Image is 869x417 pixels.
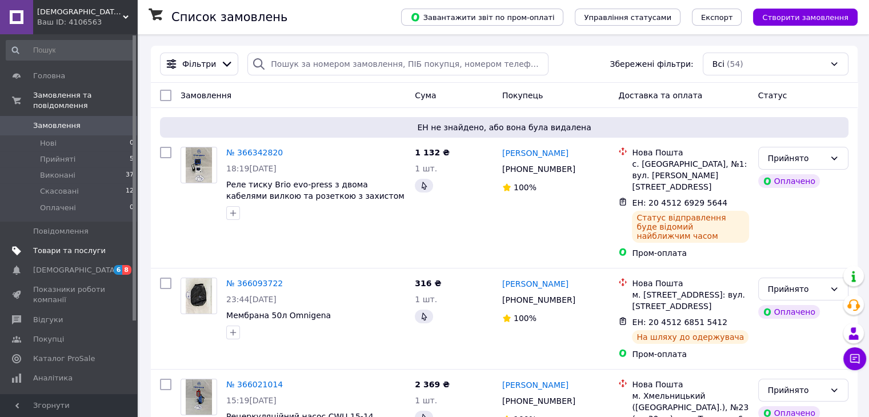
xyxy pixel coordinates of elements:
[415,279,441,288] span: 316 ₴
[126,170,134,181] span: 37
[502,91,543,100] span: Покупець
[502,147,568,159] a: [PERSON_NAME]
[410,12,554,22] span: Завантажити звіт по пром-оплаті
[415,164,437,173] span: 1 шт.
[575,9,680,26] button: Управління статусами
[762,13,848,22] span: Створити замовлення
[33,226,89,236] span: Повідомлення
[415,295,437,304] span: 1 шт.
[514,183,536,192] span: 100%
[114,265,123,275] span: 6
[758,174,820,188] div: Оплачено
[701,13,733,22] span: Експорт
[632,198,727,207] span: ЕН: 20 4512 6929 5644
[37,17,137,27] div: Ваш ID: 4106563
[33,121,81,131] span: Замовлення
[181,147,217,183] a: Фото товару
[692,9,742,26] button: Експорт
[632,211,748,243] div: Статус відправлення буде відомий найближчим часом
[618,91,702,100] span: Доставка та оплата
[226,180,405,212] a: Реле тиску Brio evo-press з двома кабелями вилкою та розеткою з захистом сухого ходу Omnigena
[33,334,64,344] span: Покупці
[171,10,287,24] h1: Список замовлень
[632,330,748,344] div: На шляху до одержувача
[186,278,213,314] img: Фото товару
[758,91,787,100] span: Статус
[33,284,106,305] span: Показники роботи компанії
[632,147,748,158] div: Нова Пошта
[40,138,57,149] span: Нові
[632,289,748,312] div: м. [STREET_ADDRESS]: вул. [STREET_ADDRESS]
[712,58,724,70] span: Всі
[33,265,118,275] span: [DEMOGRAPHIC_DATA]
[130,203,134,213] span: 0
[584,13,671,22] span: Управління статусами
[226,164,277,173] span: 18:19[DATE]
[247,53,548,75] input: Пошук за номером замовлення, ПІБ покупця, номером телефону, Email, номером накладної
[33,71,65,81] span: Головна
[33,392,106,413] span: Управління сайтом
[33,315,63,325] span: Відгуки
[500,292,578,308] div: [PHONE_NUMBER]
[843,347,866,370] button: Чат з покупцем
[502,379,568,391] a: [PERSON_NAME]
[226,311,331,320] a: Мембрана 50л Omnigena
[165,122,844,133] span: ЕН не знайдено, або вона була видалена
[727,59,743,69] span: (54)
[126,186,134,197] span: 12
[226,279,283,288] a: № 366093722
[130,138,134,149] span: 0
[226,380,283,389] a: № 366021014
[632,318,727,327] span: ЕН: 20 4512 6851 5412
[610,58,693,70] span: Збережені фільтри:
[186,147,213,183] img: Фото товару
[40,186,79,197] span: Скасовані
[415,91,436,100] span: Cума
[753,9,858,26] button: Створити замовлення
[181,379,217,415] a: Фото товару
[33,354,95,364] span: Каталог ProSale
[226,396,277,405] span: 15:19[DATE]
[500,393,578,409] div: [PHONE_NUMBER]
[742,12,858,21] a: Створити замовлення
[632,379,748,390] div: Нова Пошта
[502,278,568,290] a: [PERSON_NAME]
[33,246,106,256] span: Товари та послуги
[415,148,450,157] span: 1 132 ₴
[182,58,216,70] span: Фільтри
[33,90,137,111] span: Замовлення та повідомлення
[40,170,75,181] span: Виконані
[415,380,450,389] span: 2 369 ₴
[514,314,536,323] span: 100%
[33,373,73,383] span: Аналітика
[40,203,76,213] span: Оплачені
[768,283,825,295] div: Прийнято
[122,265,131,275] span: 8
[632,247,748,259] div: Пром-оплата
[6,40,135,61] input: Пошук
[37,7,123,17] span: Польські насоси Omnigena в Україні
[500,161,578,177] div: [PHONE_NUMBER]
[181,91,231,100] span: Замовлення
[186,379,213,415] img: Фото товару
[226,295,277,304] span: 23:44[DATE]
[226,148,283,157] a: № 366342820
[768,152,825,165] div: Прийнято
[768,384,825,396] div: Прийнято
[401,9,563,26] button: Завантажити звіт по пром-оплаті
[40,154,75,165] span: Прийняті
[758,305,820,319] div: Оплачено
[632,158,748,193] div: с. [GEOGRAPHIC_DATA], №1: вул. [PERSON_NAME][STREET_ADDRESS]
[415,396,437,405] span: 1 шт.
[632,348,748,360] div: Пром-оплата
[181,278,217,314] a: Фото товару
[130,154,134,165] span: 5
[632,278,748,289] div: Нова Пошта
